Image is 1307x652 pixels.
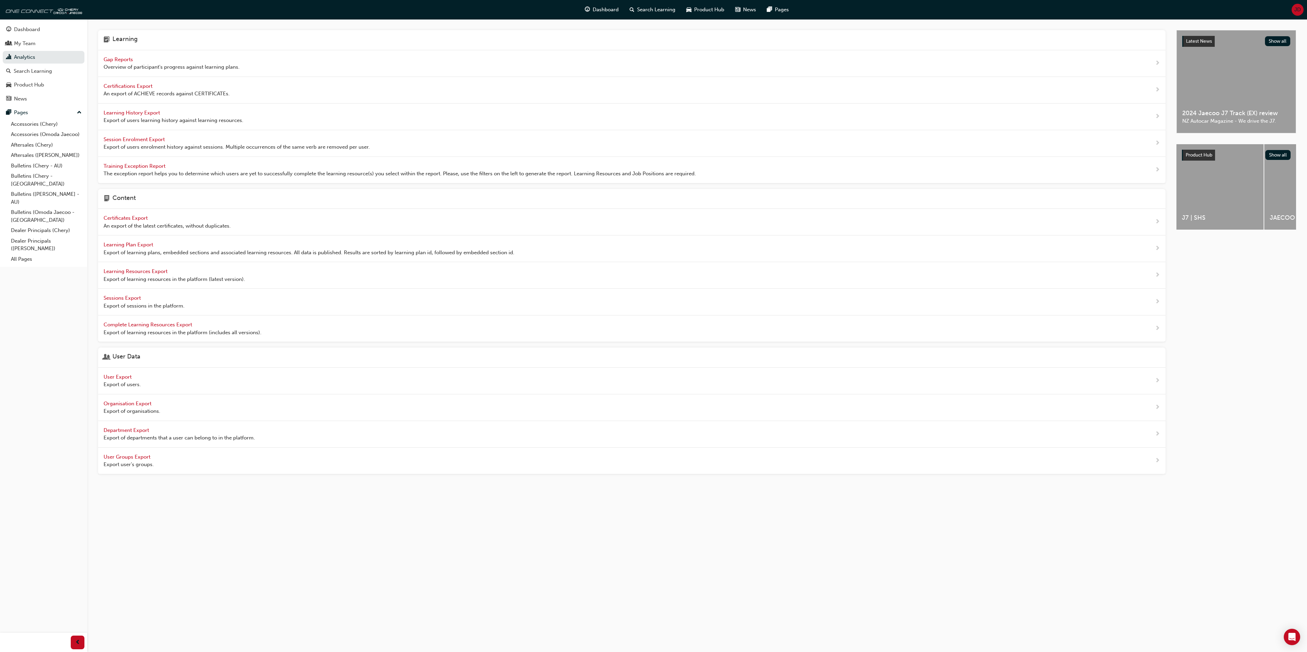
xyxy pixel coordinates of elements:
[14,95,27,103] div: News
[104,110,161,116] span: Learning History Export
[14,40,36,47] div: My Team
[3,3,82,16] img: oneconnect
[6,27,11,33] span: guage-icon
[104,374,133,380] span: User Export
[1155,324,1160,333] span: next-icon
[98,77,1165,104] a: Certifications Export An export of ACHIEVE records against CERTIFICATEs.next-icon
[104,400,153,407] span: Organisation Export
[1155,59,1160,68] span: next-icon
[14,26,40,33] div: Dashboard
[585,5,590,14] span: guage-icon
[1155,139,1160,148] span: next-icon
[104,407,160,415] span: Export of organisations.
[112,36,138,44] h4: Learning
[730,3,762,17] a: news-iconNews
[98,209,1165,235] a: Certificates Export An export of the latest certificates, without duplicates.next-icon
[112,353,140,362] h4: User Data
[104,36,110,44] span: learning-icon
[1176,144,1264,230] a: J7 | SHS
[98,289,1165,315] a: Sessions Export Export of sessions in the platform.next-icon
[98,50,1165,77] a: Gap Reports Overview of participant's progress against learning plans.next-icon
[6,82,11,88] span: car-icon
[104,302,185,310] span: Export of sessions in the platform.
[1182,214,1258,222] span: J7 | SHS
[8,236,84,254] a: Dealer Principals ([PERSON_NAME])
[104,90,230,98] span: An export of ACHIEVE records against CERTIFICATEs.
[1155,112,1160,121] span: next-icon
[75,638,80,647] span: prev-icon
[1176,30,1296,133] a: Latest NewsShow all2024 Jaecoo J7 Track (EX) reviewNZ Autocar Magazine - We drive the J7.
[98,421,1165,448] a: Department Export Export of departments that a user can belong to in the platform.next-icon
[630,5,634,14] span: search-icon
[6,110,11,116] span: pages-icon
[735,5,740,14] span: news-icon
[1284,629,1300,645] div: Open Intercom Messenger
[98,130,1165,157] a: Session Enrolment Export Export of users enrolment history against sessions. Multiple occurrences...
[104,249,514,257] span: Export of learning plans, embedded sections and associated learning resources. All data is publis...
[3,106,84,119] button: Pages
[104,322,193,328] span: Complete Learning Resources Export
[1182,36,1290,47] a: Latest NewsShow all
[98,235,1165,262] a: Learning Plan Export Export of learning plans, embedded sections and associated learning resource...
[3,65,84,78] a: Search Learning
[1155,377,1160,385] span: next-icon
[14,81,44,89] div: Product Hub
[77,108,82,117] span: up-icon
[1186,152,1212,158] span: Product Hub
[104,163,167,169] span: Training Exception Report
[1294,6,1301,14] span: JD
[579,3,624,17] a: guage-iconDashboard
[681,3,730,17] a: car-iconProduct Hub
[8,119,84,130] a: Accessories (Chery)
[104,353,110,362] span: user-icon
[6,54,11,60] span: chart-icon
[112,194,136,203] h4: Content
[8,140,84,150] a: Aftersales (Chery)
[1155,166,1160,174] span: next-icon
[1155,430,1160,438] span: next-icon
[775,6,789,14] span: Pages
[6,96,11,102] span: news-icon
[104,194,110,203] span: page-icon
[637,6,675,14] span: Search Learning
[98,262,1165,289] a: Learning Resources Export Export of learning resources in the platform (latest version).next-icon
[104,329,261,337] span: Export of learning resources in the platform (includes all versions).
[767,5,772,14] span: pages-icon
[104,136,166,142] span: Session Enrolment Export
[98,157,1165,184] a: Training Exception Report The exception report helps you to determine which users are yet to succ...
[104,63,240,71] span: Overview of participant's progress against learning plans.
[1155,403,1160,412] span: next-icon
[6,41,11,47] span: people-icon
[624,3,681,17] a: search-iconSearch Learning
[104,381,141,389] span: Export of users.
[104,242,154,248] span: Learning Plan Export
[14,67,52,75] div: Search Learning
[1182,150,1291,161] a: Product HubShow all
[3,37,84,50] a: My Team
[98,448,1165,474] a: User Groups Export Export user's groups.next-icon
[1265,36,1291,46] button: Show all
[104,83,154,89] span: Certifications Export
[762,3,794,17] a: pages-iconPages
[98,104,1165,130] a: Learning History Export Export of users learning history against learning resources.next-icon
[104,295,142,301] span: Sessions Export
[743,6,756,14] span: News
[3,79,84,91] a: Product Hub
[1186,38,1212,44] span: Latest News
[104,56,134,63] span: Gap Reports
[8,225,84,236] a: Dealer Principals (Chery)
[104,275,245,283] span: Export of learning resources in the platform (latest version).
[98,394,1165,421] a: Organisation Export Export of organisations.next-icon
[686,5,691,14] span: car-icon
[104,117,243,124] span: Export of users learning history against learning resources.
[104,268,169,274] span: Learning Resources Export
[98,368,1165,394] a: User Export Export of users.next-icon
[14,109,28,117] div: Pages
[8,171,84,189] a: Bulletins (Chery - [GEOGRAPHIC_DATA])
[1155,244,1160,253] span: next-icon
[104,454,152,460] span: User Groups Export
[1265,150,1291,160] button: Show all
[8,207,84,225] a: Bulletins (Omoda Jaecoo - [GEOGRAPHIC_DATA])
